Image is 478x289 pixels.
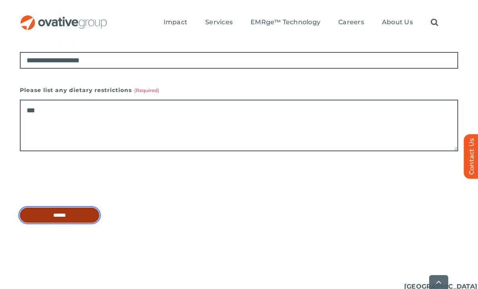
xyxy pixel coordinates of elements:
[20,14,108,22] a: OG_Full_horizontal_RGB
[205,18,233,26] span: Services
[20,167,141,198] iframe: reCAPTCHA
[338,18,364,26] span: Careers
[251,18,320,27] a: EMRge™ Technology
[382,18,413,26] span: About Us
[20,85,458,96] label: Please list any dietary restrictions
[431,18,438,27] a: Search
[338,18,364,27] a: Careers
[164,10,438,35] nav: Menu
[205,18,233,27] a: Services
[134,87,159,93] span: (Required)
[50,40,75,46] span: (Required)
[164,18,187,26] span: Impact
[382,18,413,27] a: About Us
[251,18,320,26] span: EMRge™ Technology
[164,18,187,27] a: Impact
